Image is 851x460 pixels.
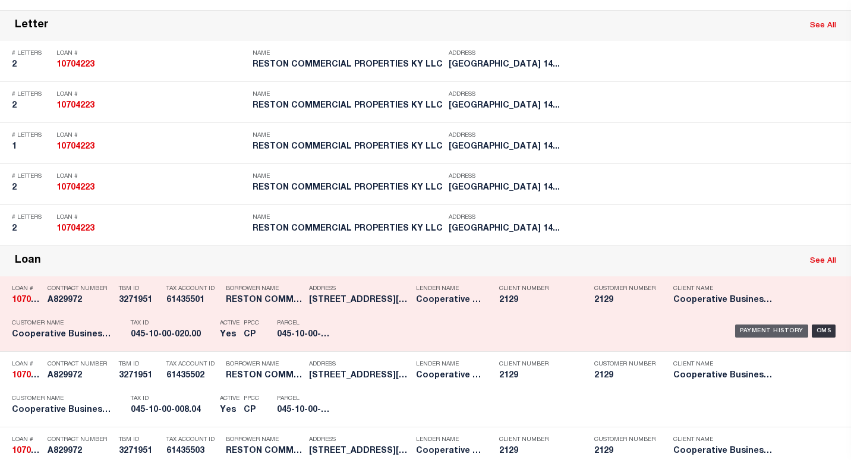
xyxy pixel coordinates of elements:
h5: ONE EAST FOURTH STREET SUITE 14... [449,183,639,193]
div: Letter [15,19,49,33]
p: Address [449,214,639,221]
h5: RESTON COMMERCIAL PROPERTIES KY LLC [253,224,443,234]
h5: 2 [12,183,51,193]
h5: RESTON COMMERCIAL PROPERTIES KY LLC [226,371,303,381]
h5: 3271951 [119,371,160,381]
strong: 10704223 [56,143,94,151]
p: Borrower Name [226,436,303,443]
p: Customer Number [594,436,655,443]
h5: ONE EAST FOURTH STREET SUITE 14... [449,224,639,234]
h5: Cooperative Business Services [673,295,774,305]
a: See All [810,257,836,265]
p: Address [449,132,639,139]
h5: 61435502 [166,371,220,381]
strong: 10704223 [56,61,94,69]
p: Address [309,285,410,292]
p: Name [253,132,443,139]
p: Customer Name [12,395,113,402]
p: TBM ID [119,436,160,443]
p: Tax Account ID [166,285,220,292]
p: Name [253,91,443,98]
h5: Cooperative Business Services [416,295,481,305]
h5: ONE EAST FOURTH STREET SUITE 14... [449,142,639,152]
p: Tax ID [131,320,214,327]
a: See All [810,22,836,30]
p: # Letters [12,132,51,139]
p: PPCC [244,395,259,402]
p: Client Number [499,361,576,368]
p: Customer Number [594,361,655,368]
h5: Cooperative Business Services [673,446,774,456]
h5: 045-10-00-008.04 [277,405,330,415]
h5: 2129 [499,446,576,456]
p: Name [253,173,443,180]
p: Contract Number [48,285,113,292]
div: OMS [812,324,836,338]
h5: 10704223 [56,142,247,152]
strong: 10704223 [12,371,50,380]
h5: 61435501 [166,295,220,305]
h5: 3443 RICHARDSON ROAD ERLANGER, ... [309,371,410,381]
p: Contract Number [48,361,113,368]
p: Client Number [499,436,576,443]
p: Loan # [56,50,247,57]
p: Active [220,320,239,327]
h5: 2129 [594,295,654,305]
h5: RESTON COMMERCIAL PROPERTIES KY LLC [226,446,303,456]
h5: 3271951 [119,295,160,305]
h5: Yes [220,405,238,415]
p: Address [449,91,639,98]
strong: 10704223 [56,225,94,233]
div: Payment History [735,324,808,338]
p: Name [253,50,443,57]
p: Client Name [673,285,774,292]
p: Address [309,361,410,368]
h5: 3443 RICHARDSON ROAD ERLANGER, ... [309,446,410,456]
h5: 10704223 [56,183,247,193]
p: Borrower Name [226,361,303,368]
h5: 10704223 [56,60,247,70]
h5: 045-10-00-020.00 [277,330,330,340]
h5: 045-10-00-020.00 [131,330,214,340]
p: Loan # [12,436,42,443]
p: Customer Name [12,320,113,327]
p: Loan # [56,214,247,221]
h5: 2 [12,60,51,70]
h5: 2129 [594,446,654,456]
p: Client Name [673,436,774,443]
p: Contract Number [48,436,113,443]
p: # Letters [12,50,51,57]
h5: 2 [12,224,51,234]
h5: Cooperative Business Services [673,371,774,381]
h5: ONE EAST FOURTH STREET SUITE 14... [449,60,639,70]
h5: 3443 RICHARDSON ROAD ERLANGER, ... [309,295,410,305]
p: Customer Number [594,285,655,292]
p: Loan # [56,173,247,180]
h5: A829972 [48,371,113,381]
p: Tax ID [131,395,214,402]
h5: 3271951 [119,446,160,456]
h5: Yes [220,330,238,340]
h5: 10704223 [56,224,247,234]
h5: 1 [12,142,51,152]
h5: ONE EAST FOURTH STREET SUITE 14... [449,101,639,111]
h5: Cooperative Business Services [12,405,113,415]
p: # Letters [12,214,51,221]
p: Lender Name [416,285,481,292]
strong: 10704223 [56,102,94,110]
h5: RESTON COMMERCIAL PROPERTIES KY LLC [253,142,443,152]
h5: 2129 [499,371,576,381]
p: Lender Name [416,436,481,443]
h5: A829972 [48,295,113,305]
p: Borrower Name [226,285,303,292]
h5: RESTON COMMERCIAL PROPERTIES KY LLC [226,295,303,305]
h5: 2 [12,101,51,111]
p: TBM ID [119,361,160,368]
p: TBM ID [119,285,160,292]
p: Active [220,395,239,402]
p: Loan # [56,132,247,139]
h5: Cooperative Business Services [12,330,113,340]
p: # Letters [12,173,51,180]
h5: CP [244,330,259,340]
h5: 045-10-00-008.04 [131,405,214,415]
